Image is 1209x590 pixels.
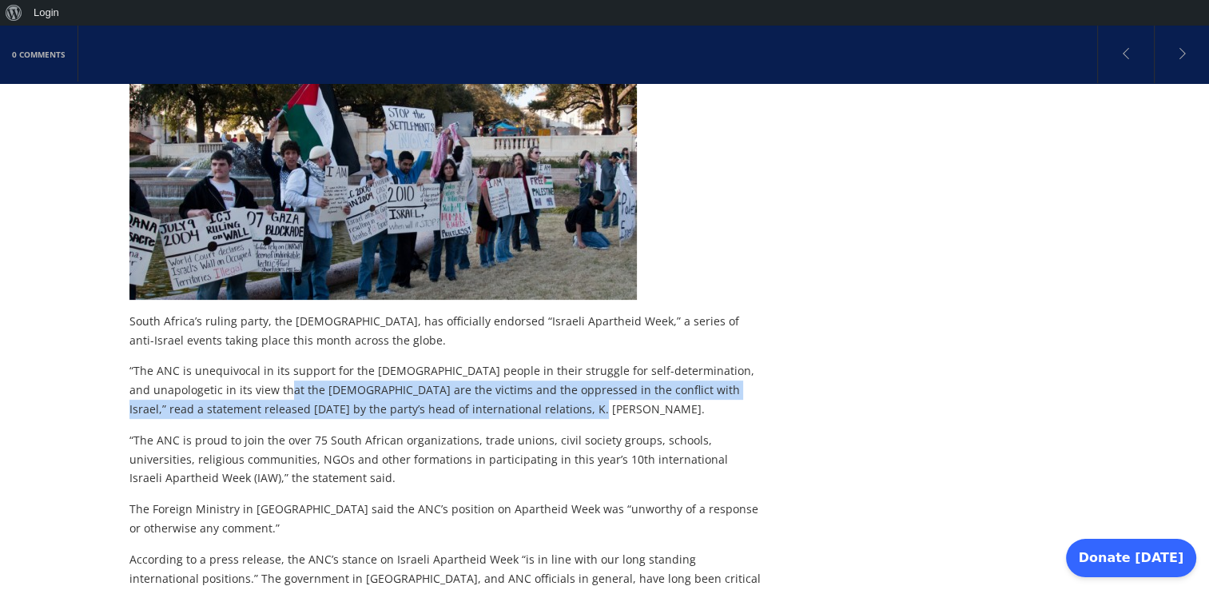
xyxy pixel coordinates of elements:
p: The Foreign Ministry in [GEOGRAPHIC_DATA] said the ANC’s position on Apartheid Week was “unworthy... [129,500,763,538]
p: South Africa’s ruling party, the [DEMOGRAPHIC_DATA], has officially endorsed “Israeli Apartheid W... [129,312,763,350]
img: bds-south-africa [129,14,637,300]
p: “The ANC is unequivocal in its support for the [DEMOGRAPHIC_DATA] people in their struggle for se... [129,361,763,418]
p: “The ANC is proud to join the over 75 South African organizations, trade unions, civil society gr... [129,431,763,488]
